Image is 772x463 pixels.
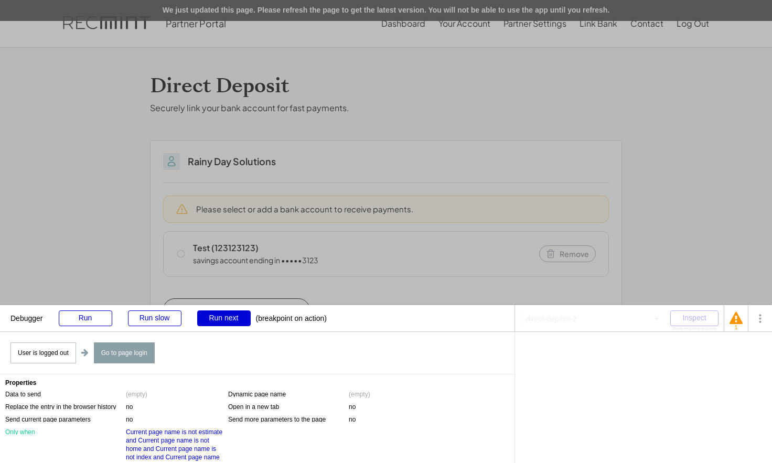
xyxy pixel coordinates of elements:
[126,415,133,424] div: no
[5,403,126,410] div: Replace the entry in the browser history
[5,415,126,422] div: Send current page parameters
[10,305,43,322] div: Debugger
[94,342,155,363] div: Go to page login
[349,415,356,424] div: no
[228,390,349,397] div: Dynamic page name
[59,310,112,326] div: Run
[126,390,147,399] div: (empty)
[128,310,181,326] div: Run slow
[730,325,743,330] div: 1
[126,403,133,411] div: no
[5,428,126,435] div: Only when
[349,403,356,411] div: no
[10,342,76,363] div: User is logged out
[228,403,349,410] div: Open in a new tab
[256,305,327,322] div: (breakpoint on action)
[197,310,251,326] div: Run next
[228,415,349,422] div: Send more parameters to the page
[5,380,509,386] div: Properties
[349,390,370,399] div: (empty)
[5,390,126,397] div: Data to send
